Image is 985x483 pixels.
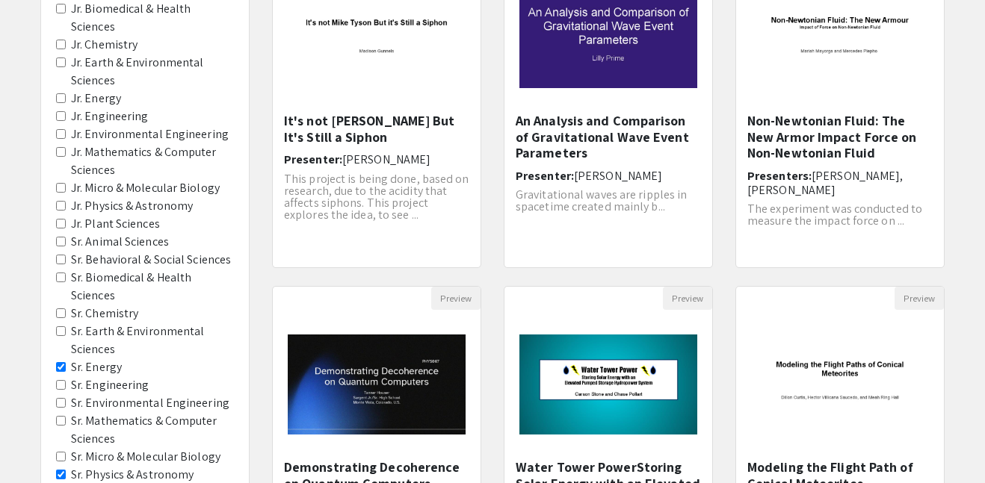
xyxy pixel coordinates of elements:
label: Sr. Engineering [71,376,149,394]
h5: An Analysis and Comparison of Gravitational Wave Event Parameters [516,113,701,161]
label: Jr. Earth & Environmental Sciences [71,54,234,90]
label: Jr. Engineering [71,107,149,125]
label: Sr. Micro & Molecular Biology [71,448,220,466]
button: Preview [431,287,481,310]
label: Jr. Chemistry [71,36,138,54]
label: Sr. Biomedical & Health Sciences [71,269,234,305]
span: The experiment was conducted to measure the impact force on ... [747,201,922,228]
h6: Presenter: [516,169,701,183]
img: <p class="ql-align-center"><span style="background-color: transparent; color: rgb(0, 0, 0);">Wate... [504,320,712,449]
label: Sr. Environmental Engineering [71,394,229,412]
label: Jr. Micro & Molecular Biology [71,179,220,197]
h5: Non-Newtonian Fluid: The New Armor Impact Force on Non-Newtonian Fluid [747,113,933,161]
label: Jr. Mathematics & Computer Sciences [71,143,234,179]
span: [PERSON_NAME], [PERSON_NAME] [747,168,904,198]
label: Jr. Plant Sciences [71,215,160,233]
label: Sr. Mathematics & Computer Sciences [71,412,234,448]
label: Sr. Energy [71,358,122,376]
h6: Presenter: [284,152,469,166]
span: Gravitational waves are ripples in spacetime created mainly b... [516,187,687,214]
img: <p><span style="background-color: transparent; color: rgb(0, 0, 0);">Modeling the Flight Path of ... [736,320,944,449]
span: [PERSON_NAME] [342,152,430,167]
img: <p>Demonstrating Decoherence on Quantum Computers</p> [273,320,481,449]
label: Sr. Behavioral & Social Sciences [71,251,231,269]
label: Sr. Earth & Environmental Sciences [71,322,234,358]
span: [PERSON_NAME] [574,168,662,184]
button: Preview [663,287,712,310]
label: Jr. Physics & Astronomy [71,197,193,215]
label: Jr. Environmental Engineering [71,125,229,143]
label: Sr. Chemistry [71,305,138,322]
h6: Presenters: [747,169,933,197]
label: Jr. Energy [71,90,121,107]
h5: It's not [PERSON_NAME] But It's Still a Siphon [284,113,469,145]
label: Sr. Animal Sciences [71,233,169,251]
p: This project is being done, based on research, due to the acidity that affects siphons. This proj... [284,173,469,221]
iframe: Chat [11,416,64,472]
button: Preview [895,287,944,310]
